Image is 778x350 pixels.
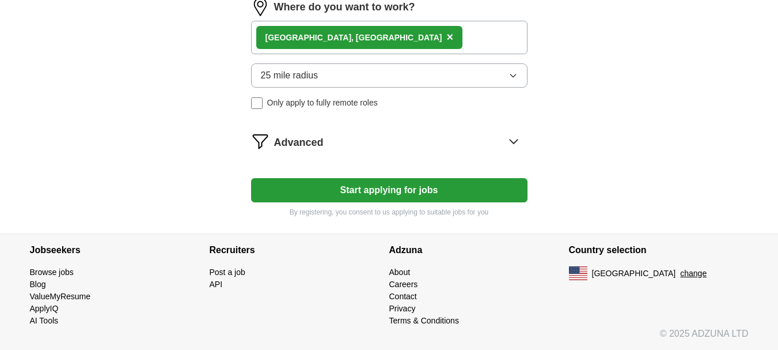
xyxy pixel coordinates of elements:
a: AI Tools [30,316,59,325]
span: Advanced [274,135,324,150]
h4: Country selection [569,234,749,266]
a: ApplyIQ [30,304,59,313]
div: © 2025 ADZUNA LTD [21,327,758,350]
a: Contact [389,292,417,301]
span: [GEOGRAPHIC_DATA] [592,268,676,280]
a: Browse jobs [30,268,74,277]
span: Only apply to fully remote roles [267,97,378,109]
span: 25 mile radius [261,69,318,82]
span: × [446,31,453,43]
a: Privacy [389,304,416,313]
p: By registering, you consent to us applying to suitable jobs for you [251,207,527,217]
div: [GEOGRAPHIC_DATA], [GEOGRAPHIC_DATA] [265,32,442,44]
img: US flag [569,266,587,280]
img: filter [251,132,270,150]
a: Blog [30,280,46,289]
a: Terms & Conditions [389,316,459,325]
button: 25 mile radius [251,63,527,88]
a: Careers [389,280,418,289]
a: Post a job [210,268,245,277]
button: change [680,268,707,280]
button: × [446,29,453,46]
a: About [389,268,411,277]
input: Only apply to fully remote roles [251,97,263,109]
a: API [210,280,223,289]
button: Start applying for jobs [251,178,527,202]
a: ValueMyResume [30,292,91,301]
